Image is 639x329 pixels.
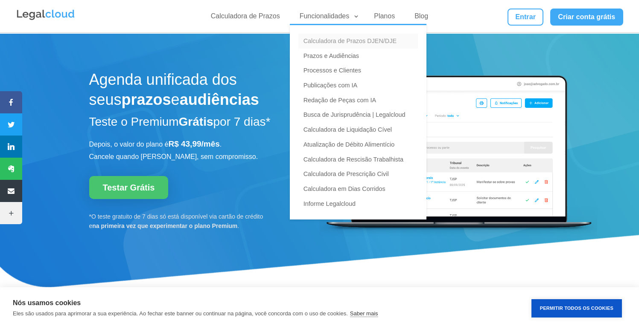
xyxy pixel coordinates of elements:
a: Calculadora de Prazos [206,12,285,24]
h1: Agenda unificada dos seus e [89,70,311,114]
a: Calculadora em Dias Corridos [298,182,418,196]
p: Eles são usados para aprimorar a sua experiência. Ao fechar este banner ou continuar na página, v... [13,310,348,317]
a: Saber mais [350,310,378,317]
a: Logo da Legalcloud [16,15,76,23]
a: Busca de Jurisprudência | Legalcloud [298,107,418,122]
a: Entrar [508,9,543,26]
a: Calculadora de Liquidação Cível [298,122,418,137]
h2: Teste o Premium por 7 dias* [89,114,311,134]
a: Calculadora de Rescisão Trabalhista [298,152,418,167]
a: Criar conta grátis [550,9,623,26]
span: R$ 43,99/mês [168,139,219,148]
a: Atualização de Débito Alimentício [298,137,418,152]
a: Informe Legalcloud [298,196,418,211]
p: Depois, o valor do plano é . Cancele quando [PERSON_NAME], sem compromisso. [89,138,311,163]
a: Redação de Peças com IA [298,93,418,108]
strong: Grátis [179,115,213,128]
a: Testar Grátis [89,176,169,199]
strong: audiências [180,91,259,108]
a: Prazos e Audiências [298,49,418,63]
img: Legalcloud Logo [16,9,76,21]
span: *O teste gratuito de 7 dias só está disponível via cartão de crédito e . [89,213,263,229]
a: Processos e Clientes [298,63,418,78]
a: Calculadora de Prescrição Civil [298,167,418,182]
a: Planos [369,12,400,24]
strong: prazos [122,91,171,108]
b: na primeira vez que experimentar o plano Premium [92,222,237,229]
a: Calculadora de Prazos DJEN/DJE [298,34,418,49]
strong: Nós usamos cookies [13,299,81,306]
img: Prazos e Audiências na Legalcloud [320,69,597,236]
a: Publicações com IA [298,78,418,93]
a: Blog [409,12,433,24]
button: Permitir Todos os Cookies [531,299,622,317]
a: Funcionalidades [295,12,360,24]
